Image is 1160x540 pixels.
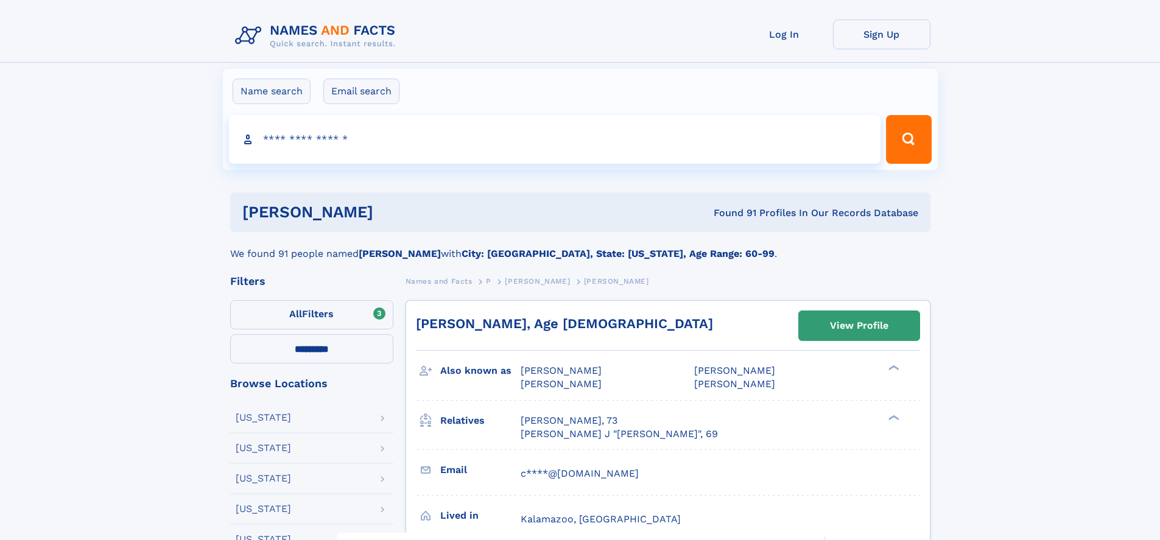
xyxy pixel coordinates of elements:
h3: Also known as [440,360,521,381]
span: [PERSON_NAME] [505,277,570,286]
span: [PERSON_NAME] [521,365,602,376]
div: Filters [230,276,393,287]
a: View Profile [799,311,919,340]
a: [PERSON_NAME], 73 [521,414,617,427]
div: Browse Locations [230,378,393,389]
div: We found 91 people named with . [230,232,930,261]
b: City: [GEOGRAPHIC_DATA], State: [US_STATE], Age Range: 60-99 [462,248,775,259]
div: Found 91 Profiles In Our Records Database [543,206,918,220]
div: [US_STATE] [236,413,291,423]
input: search input [229,115,881,164]
a: [PERSON_NAME] [505,273,570,289]
span: P [486,277,491,286]
label: Filters [230,300,393,329]
span: All [289,308,302,320]
h1: [PERSON_NAME] [242,205,544,220]
span: [PERSON_NAME] [584,277,649,286]
div: [US_STATE] [236,443,291,453]
a: Log In [736,19,833,49]
h3: Lived in [440,505,521,526]
span: [PERSON_NAME] [521,378,602,390]
a: P [486,273,491,289]
b: [PERSON_NAME] [359,248,441,259]
span: Kalamazoo, [GEOGRAPHIC_DATA] [521,513,681,525]
span: [PERSON_NAME] [694,365,775,376]
div: [US_STATE] [236,504,291,514]
label: Email search [323,79,399,104]
div: ❯ [885,413,900,421]
div: ❯ [885,364,900,372]
a: Names and Facts [406,273,473,289]
span: [PERSON_NAME] [694,378,775,390]
label: Name search [233,79,311,104]
div: [US_STATE] [236,474,291,483]
h3: Relatives [440,410,521,431]
a: [PERSON_NAME], Age [DEMOGRAPHIC_DATA] [416,316,713,331]
a: Sign Up [833,19,930,49]
div: View Profile [830,312,888,340]
a: [PERSON_NAME] J "[PERSON_NAME]", 69 [521,427,718,441]
button: Search Button [886,115,931,164]
h3: Email [440,460,521,480]
img: Logo Names and Facts [230,19,406,52]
